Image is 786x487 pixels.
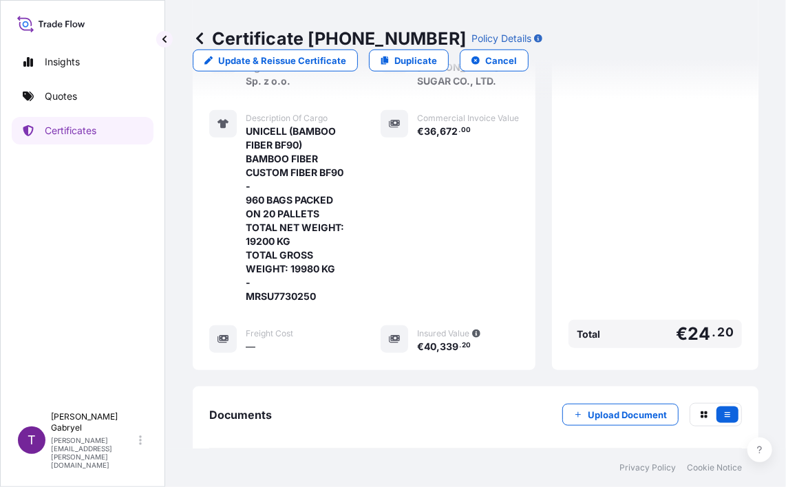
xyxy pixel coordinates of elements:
[417,328,469,339] span: Insured Value
[417,127,424,136] span: €
[460,50,529,72] button: Cancel
[462,343,471,348] span: 20
[12,117,153,144] a: Certificates
[436,127,440,136] span: ,
[246,113,328,124] span: Description Of Cargo
[436,342,440,351] span: ,
[619,462,676,473] a: Privacy Policy
[688,325,710,343] span: 24
[369,50,449,72] a: Duplicate
[458,128,460,133] span: .
[471,32,531,45] p: Policy Details
[461,128,471,133] span: 00
[424,342,436,351] span: 40
[424,127,436,136] span: 36
[12,48,153,76] a: Insights
[45,89,77,103] p: Quotes
[588,408,667,422] p: Upload Document
[712,328,716,336] span: .
[45,124,96,138] p: Certificates
[577,327,600,341] span: Total
[12,83,153,110] a: Quotes
[718,328,734,336] span: 20
[687,462,742,473] a: Cookie Notice
[28,433,36,447] span: T
[246,125,348,303] span: UNICELL (BAMBOO FIBER BF90) BAMBOO FIBER CUSTOM FIBER BF90 - 960 BAGS PACKED ON 20 PALLETS TOTAL ...
[193,28,466,50] p: Certificate [PHONE_NUMBER]
[193,50,358,72] a: Update & Reissue Certificate
[417,342,424,351] span: €
[440,127,458,136] span: 672
[676,325,688,343] span: €
[459,343,461,348] span: .
[440,342,458,351] span: 339
[45,55,80,69] p: Insights
[51,411,136,433] p: [PERSON_NAME] Gabryel
[246,328,293,339] span: Freight Cost
[394,54,437,67] p: Duplicate
[209,408,272,422] span: Documents
[417,113,519,124] span: Commercial Invoice Value
[562,404,679,426] button: Upload Document
[485,54,517,67] p: Cancel
[218,54,346,67] p: Update & Reissue Certificate
[246,340,255,354] span: —
[51,436,136,469] p: [PERSON_NAME][EMAIL_ADDRESS][PERSON_NAME][DOMAIN_NAME]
